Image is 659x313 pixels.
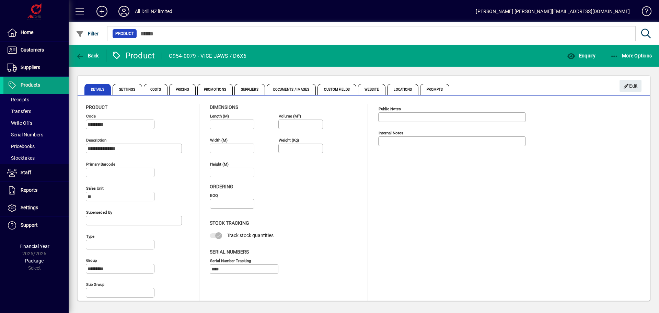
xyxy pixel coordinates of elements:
[7,97,29,102] span: Receipts
[3,141,69,152] a: Pricebooks
[3,94,69,105] a: Receipts
[91,5,113,18] button: Add
[7,109,31,114] span: Transfers
[112,50,155,61] div: Product
[210,249,249,255] span: Serial Numbers
[197,84,233,95] span: Promotions
[358,84,386,95] span: Website
[610,53,652,58] span: More Options
[210,162,229,167] mat-label: Height (m)
[86,104,107,110] span: Product
[21,47,44,53] span: Customers
[86,282,104,287] mat-label: Sub group
[21,170,31,175] span: Staff
[637,1,650,24] a: Knowledge Base
[279,138,299,143] mat-label: Weight (Kg)
[86,138,106,143] mat-label: Description
[76,31,99,36] span: Filter
[169,84,196,95] span: Pricing
[144,84,168,95] span: Costs
[21,82,40,88] span: Products
[86,258,97,263] mat-label: Group
[7,144,35,149] span: Pricebooks
[3,117,69,129] a: Write Offs
[84,84,111,95] span: Details
[267,84,316,95] span: Documents / Images
[20,244,49,249] span: Financial Year
[3,129,69,141] a: Serial Numbers
[74,49,101,62] button: Back
[279,114,301,119] mat-label: Volume (m )
[169,51,246,62] div: C954-0079 - VICE JAWS / D6X6
[210,220,249,226] span: Stock Tracking
[86,186,104,191] mat-label: Sales unit
[3,42,69,59] a: Customers
[76,53,99,58] span: Back
[3,199,69,216] a: Settings
[86,210,112,215] mat-label: Superseded by
[7,132,43,137] span: Serial Numbers
[210,114,229,119] mat-label: Length (m)
[420,84,449,95] span: Prompts
[567,53,596,58] span: Enquiry
[21,30,33,35] span: Home
[476,6,630,17] div: [PERSON_NAME] [PERSON_NAME][EMAIL_ADDRESS][DOMAIN_NAME]
[21,205,38,210] span: Settings
[7,155,35,161] span: Stocktakes
[210,184,233,189] span: Ordering
[115,30,134,37] span: Product
[210,258,251,263] mat-label: Serial Number tracking
[25,258,44,264] span: Package
[135,6,173,17] div: All Drill NZ limited
[113,84,142,95] span: Settings
[21,187,37,193] span: Reports
[298,113,300,116] sup: 3
[21,222,38,228] span: Support
[3,24,69,41] a: Home
[565,49,597,62] button: Enquiry
[234,84,265,95] span: Suppliers
[379,107,401,111] mat-label: Public Notes
[387,84,418,95] span: Locations
[210,138,228,143] mat-label: Width (m)
[3,217,69,234] a: Support
[69,49,106,62] app-page-header-button: Back
[227,233,274,238] span: Track stock quantities
[86,234,94,239] mat-label: Type
[210,104,238,110] span: Dimensions
[609,49,654,62] button: More Options
[3,59,69,76] a: Suppliers
[3,152,69,164] a: Stocktakes
[86,162,115,167] mat-label: Primary barcode
[21,65,40,70] span: Suppliers
[379,131,403,135] mat-label: Internal Notes
[113,5,135,18] button: Profile
[210,193,218,198] mat-label: EOQ
[86,114,96,119] mat-label: Code
[3,164,69,181] a: Staff
[317,84,356,95] span: Custom Fields
[623,80,638,92] span: Edit
[620,80,641,92] button: Edit
[3,182,69,199] a: Reports
[3,105,69,117] a: Transfers
[74,27,101,40] button: Filter
[7,120,32,126] span: Write Offs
